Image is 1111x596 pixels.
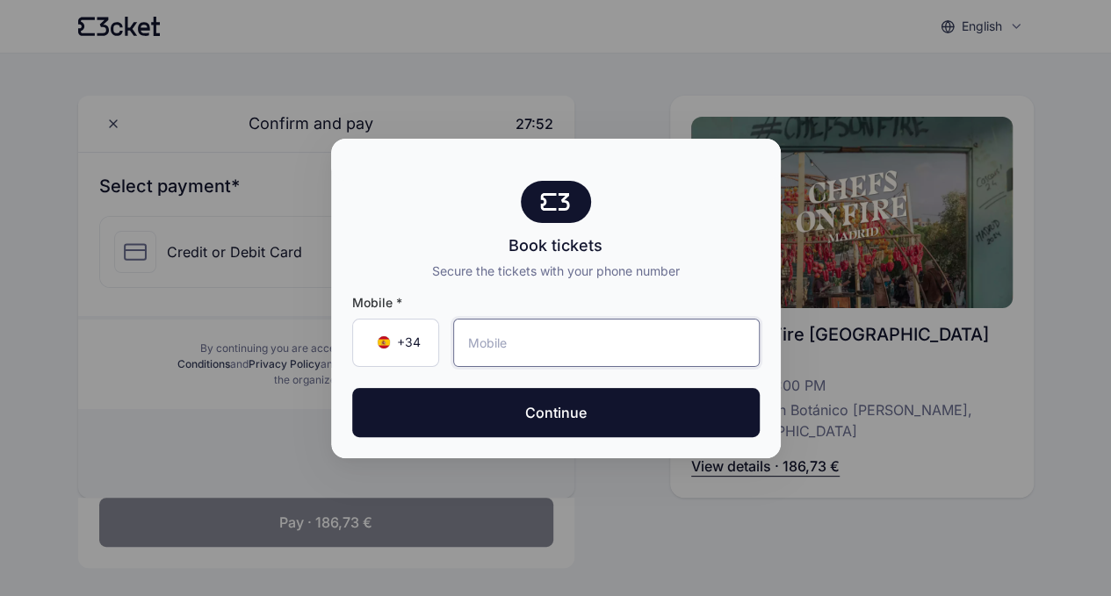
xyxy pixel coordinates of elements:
div: Secure the tickets with your phone number [432,262,680,280]
div: Book tickets [432,233,680,258]
div: Country Code Selector [352,319,439,367]
input: Mobile [453,319,760,367]
span: Mobile * [352,294,760,312]
span: +34 [397,334,421,351]
button: Continue [352,388,760,437]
